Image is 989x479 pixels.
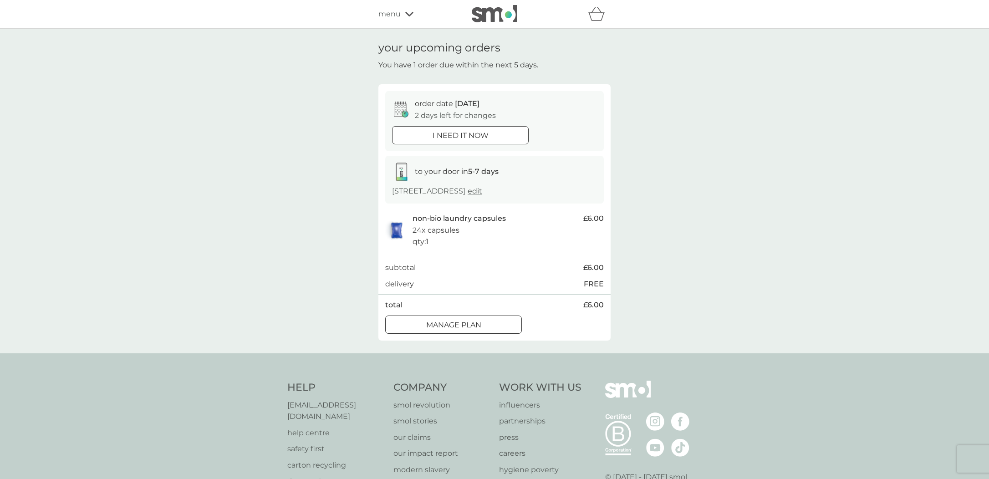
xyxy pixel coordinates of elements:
p: order date [415,98,479,110]
a: careers [499,448,581,459]
p: non-bio laundry capsules [413,213,506,224]
a: our impact report [393,448,490,459]
p: delivery [385,278,414,290]
span: £6.00 [583,299,604,311]
h4: Help [287,381,384,395]
img: smol [605,381,651,412]
p: [STREET_ADDRESS] [392,185,482,197]
a: [EMAIL_ADDRESS][DOMAIN_NAME] [287,399,384,423]
a: press [499,432,581,443]
a: smol revolution [393,399,490,411]
a: partnerships [499,415,581,427]
h4: Work With Us [499,381,581,395]
img: visit the smol Tiktok page [671,438,689,457]
p: subtotal [385,262,416,274]
span: [DATE] [455,99,479,108]
span: £6.00 [583,262,604,274]
p: qty : 1 [413,236,428,248]
a: edit [468,187,482,195]
p: Manage plan [426,319,481,331]
h4: Company [393,381,490,395]
a: influencers [499,399,581,411]
div: basket [588,5,611,23]
img: visit the smol Facebook page [671,413,689,431]
img: smol [472,5,517,22]
span: menu [378,8,401,20]
p: total [385,299,403,311]
span: £6.00 [583,213,604,224]
p: 24x capsules [413,224,459,236]
img: visit the smol Youtube page [646,438,664,457]
a: our claims [393,432,490,443]
button: i need it now [392,126,529,144]
h1: your upcoming orders [378,41,500,55]
span: to your door in [415,167,499,176]
p: FREE [584,278,604,290]
button: Manage plan [385,316,522,334]
a: carton recycling [287,459,384,471]
a: help centre [287,427,384,439]
a: safety first [287,443,384,455]
strong: 5-7 days [468,167,499,176]
p: You have 1 order due within the next 5 days. [378,59,538,71]
img: visit the smol Instagram page [646,413,664,431]
a: smol stories [393,415,490,427]
p: i need it now [433,130,489,142]
p: 2 days left for changes [415,110,496,122]
a: hygiene poverty [499,464,581,476]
